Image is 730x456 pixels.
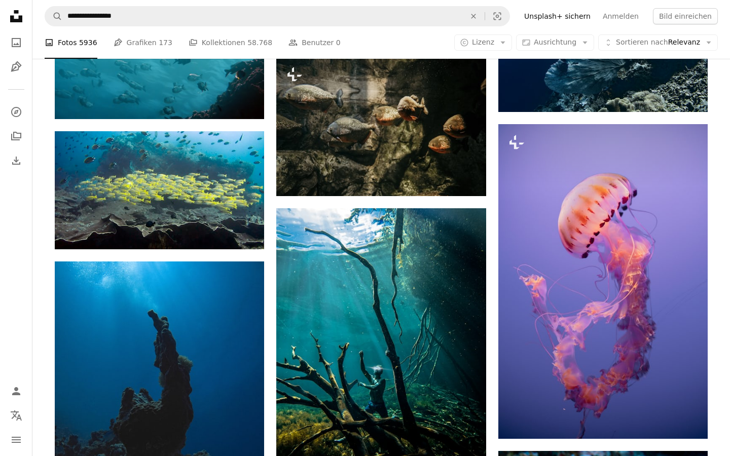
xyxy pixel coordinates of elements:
[616,37,700,48] span: Relevanz
[518,8,597,24] a: Unsplash+ sichern
[6,150,26,171] a: Bisherige Downloads
[6,381,26,401] a: Anmelden / Registrieren
[189,26,272,59] a: Kollektionen 58.768
[454,34,512,51] button: Lizenz
[498,124,708,439] img: eine qualle, die im wasser mit violettem hintergrund schwimmt
[6,6,26,28] a: Startseite — Unsplash
[55,8,264,119] img: eine große Gruppe von Fischen, die im Meer schwimmen
[472,38,494,46] span: Lizenz
[55,131,264,249] img: eine große Gruppe von Fischen, die über einem Korallenriff schwimmen
[55,185,264,195] a: eine große Gruppe von Fischen, die über einem Korallenriff schwimmen
[485,7,509,26] button: Visuelle Suche
[336,37,341,48] span: 0
[6,32,26,53] a: Fotos
[45,6,510,26] form: Finden Sie Bildmaterial auf der ganzen Webseite
[55,396,264,405] a: Unterwasseransicht eines Korallenriffs mit einem Taucher
[6,430,26,450] button: Menü
[462,7,485,26] button: Löschen
[616,38,668,46] span: Sortieren nach
[516,34,594,51] button: Ausrichtung
[159,37,172,48] span: 173
[6,405,26,426] button: Sprache
[276,121,486,130] a: Eine Gruppe von Fischen, die in einem Aquarium schwimmen
[653,8,718,24] button: Bild einreichen
[597,8,645,24] a: Anmelden
[288,26,341,59] a: Benutzer 0
[6,102,26,122] a: Entdecken
[276,334,486,343] a: Eine Person, die auf einem Baum unter Wasser steht
[6,126,26,146] a: Kollektionen
[55,59,264,68] a: eine große Gruppe von Fischen, die im Meer schwimmen
[534,38,576,46] span: Ausrichtung
[276,56,486,196] img: Eine Gruppe von Fischen, die in einem Aquarium schwimmen
[114,26,172,59] a: Grafiken 173
[6,57,26,77] a: Grafiken
[45,7,62,26] button: Unsplash suchen
[598,34,718,51] button: Sortieren nachRelevanz
[247,37,272,48] span: 58.768
[498,277,708,286] a: eine qualle, die im wasser mit violettem hintergrund schwimmt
